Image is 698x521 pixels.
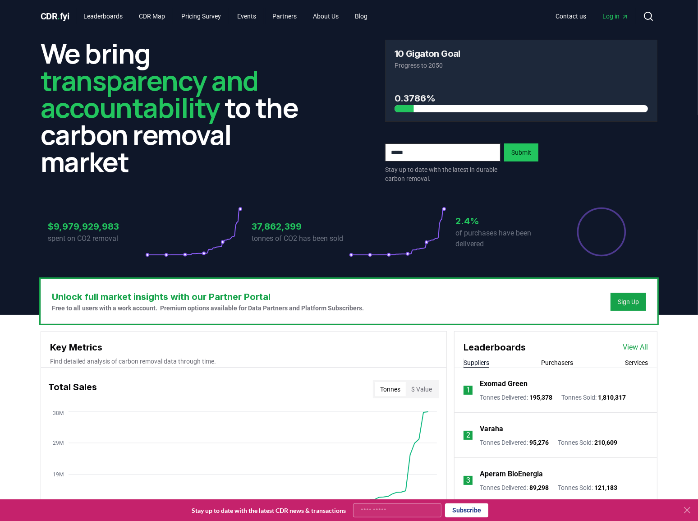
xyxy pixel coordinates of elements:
h3: Leaderboards [464,341,526,354]
nav: Main [548,8,636,24]
button: Sign Up [611,293,646,311]
span: 89,298 [529,484,549,491]
button: Tonnes [375,382,406,397]
p: Find detailed analysis of carbon removal data through time. [50,357,437,366]
a: Leaderboards [77,8,130,24]
span: 195,378 [529,394,552,401]
span: Log in [602,12,629,21]
h2: We bring to the carbon removal market [41,40,313,175]
p: Progress to 2050 [395,61,648,70]
button: Suppliers [464,358,489,367]
button: Submit [504,143,538,161]
h3: Total Sales [48,380,97,398]
button: $ Value [406,382,437,397]
p: tonnes of CO2 has been sold [252,233,349,244]
a: About Us [306,8,346,24]
span: transparency and accountability [41,62,258,126]
a: View All [623,342,648,353]
p: Tonnes Sold : [558,483,617,492]
p: Tonnes Sold : [561,393,626,402]
h3: 0.3786% [395,92,648,105]
p: 1 [466,385,470,396]
a: Partners [266,8,304,24]
a: Contact us [548,8,593,24]
a: Blog [348,8,375,24]
p: of purchases have been delivered [455,228,553,249]
a: Events [230,8,264,24]
a: Log in [595,8,636,24]
nav: Main [77,8,375,24]
h3: 2.4% [455,214,553,228]
h3: Unlock full market insights with our Partner Portal [52,290,364,304]
p: spent on CO2 removal [48,233,145,244]
tspan: 29M [53,440,64,446]
button: Services [625,358,648,367]
p: 2 [466,430,470,441]
p: Tonnes Delivered : [480,483,549,492]
h3: 10 Gigaton Goal [395,49,460,58]
a: Sign Up [618,297,639,306]
span: 210,609 [594,439,617,446]
span: 121,183 [594,484,617,491]
a: CDR.fyi [41,10,69,23]
p: Stay up to date with the latest in durable carbon removal. [385,165,501,183]
p: Tonnes Delivered : [480,438,549,447]
p: 3 [466,475,470,486]
tspan: 38M [53,410,64,416]
p: Free to all users with a work account. Premium options available for Data Partners and Platform S... [52,304,364,313]
a: Exomad Green [480,378,528,389]
span: CDR fyi [41,11,69,22]
span: 95,276 [529,439,549,446]
a: Aperam BioEnergia [480,469,543,480]
h3: Key Metrics [50,341,437,354]
div: Percentage of sales delivered [576,207,627,257]
a: CDR Map [132,8,173,24]
h3: $9,979,929,983 [48,220,145,233]
span: 1,810,317 [598,394,626,401]
tspan: 19M [53,471,64,478]
p: Tonnes Delivered : [480,393,552,402]
a: Pricing Survey [174,8,229,24]
button: Purchasers [541,358,573,367]
span: . [58,11,60,22]
h3: 37,862,399 [252,220,349,233]
p: Tonnes Sold : [558,438,617,447]
a: Varaha [480,424,503,434]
